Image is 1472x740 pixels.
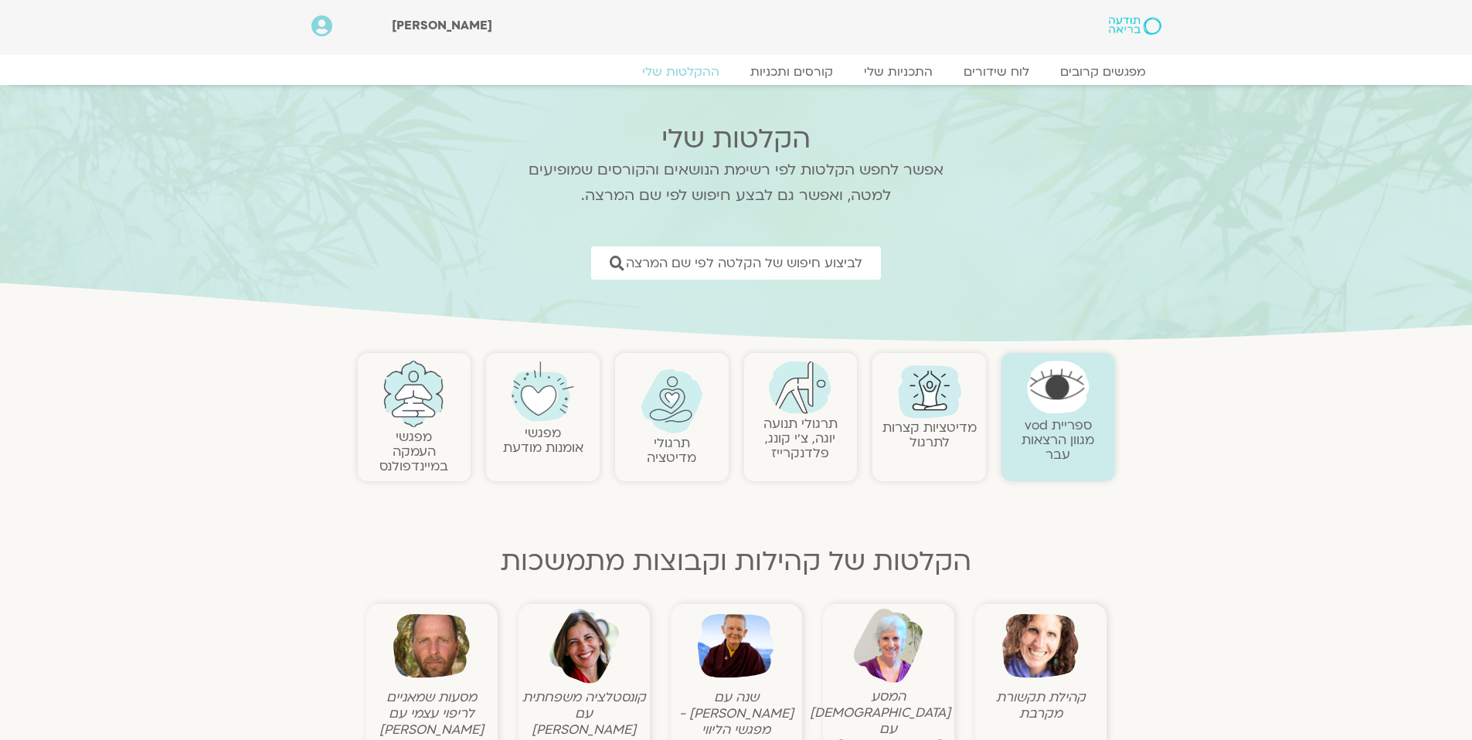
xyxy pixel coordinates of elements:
p: אפשר לחפש הקלטות לפי רשימת הנושאים והקורסים שמופיעים למטה, ואפשר גם לבצע חיפוש לפי שם המרצה. [508,158,964,209]
span: לביצוע חיפוש של הקלטה לפי שם המרצה [626,256,862,270]
a: תרגולי תנועהיוגה, צ׳י קונג, פלדנקרייז [763,415,838,462]
h2: הקלטות של קהילות וקבוצות מתמשכות [358,546,1115,577]
a: מדיטציות קצרות לתרגול [882,419,977,451]
figcaption: קהילת תקשורת מקרבת [979,689,1103,721]
a: תרגולימדיטציה [647,434,696,467]
figcaption: שנה עם [PERSON_NAME] - מפגשי הליווי [675,689,798,738]
a: מפגשיאומנות מודעת [503,424,583,457]
a: ההקלטות שלי [627,64,735,80]
span: [PERSON_NAME] [392,17,492,34]
a: לביצוע חיפוש של הקלטה לפי שם המרצה [591,246,881,280]
a: קורסים ותכניות [735,64,848,80]
figcaption: מסעות שמאניים לריפוי עצמי עם [PERSON_NAME] [370,689,494,738]
a: לוח שידורים [948,64,1045,80]
a: ספריית vodמגוון הרצאות עבר [1022,416,1094,463]
nav: Menu [311,64,1161,80]
a: מפגשים קרובים [1045,64,1161,80]
h2: הקלטות שלי [508,124,964,154]
a: מפגשיהעמקה במיינדפולנס [379,428,448,475]
figcaption: קונסטלציה משפחתית עם [PERSON_NAME] [522,689,646,738]
a: התכניות שלי [848,64,948,80]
